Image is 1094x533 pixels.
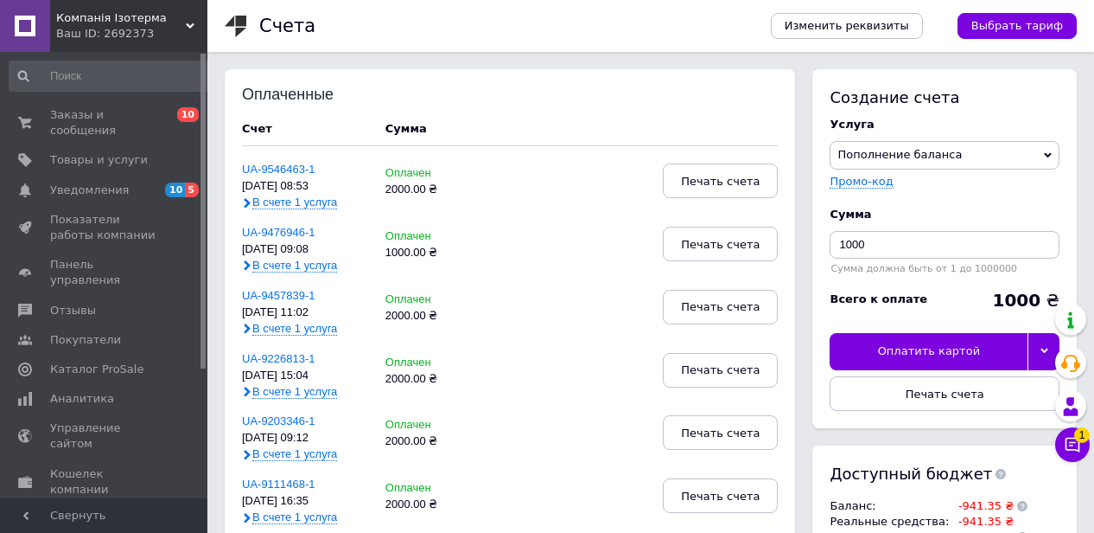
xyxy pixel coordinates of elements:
[681,300,760,313] span: Печать счета
[830,333,1027,369] div: Оплатить картой
[663,353,778,388] button: Печать счета
[177,107,199,122] span: 10
[165,183,185,197] span: 10
[385,498,471,511] div: 2000.00 ₴
[242,414,315,427] a: UA-9203346-1
[185,183,199,197] span: 5
[50,212,160,243] span: Показатели работы компании
[992,290,1040,311] b: 1000
[242,352,315,365] a: UA-9226813-1
[50,421,160,452] span: Управление сайтом
[385,293,471,306] div: Оплачен
[50,332,121,348] span: Покупатели
[242,306,368,319] div: [DATE] 11:02
[242,243,368,256] div: [DATE] 09:08
[50,466,160,498] span: Кошелек компании
[50,362,143,377] span: Каталог ProSale
[1055,427,1090,462] button: Чат с покупателем1
[992,292,1059,309] div: ₴
[252,322,337,336] span: В счете 1 услуга
[681,427,760,440] span: Печать счета
[385,183,471,196] div: 2000.00 ₴
[242,163,315,176] a: UA-9546463-1
[50,303,96,318] span: Отзывы
[949,498,1014,514] td: -941.35 ₴
[663,164,778,198] button: Печать счета
[830,376,1059,411] button: Печать счета
[385,167,471,180] div: Оплачен
[50,107,160,138] span: Заказы и сообщения
[259,16,315,36] h1: Счета
[663,478,778,513] button: Печать счета
[385,373,471,386] div: 2000.00 ₴
[830,514,949,530] td: Реальные средства :
[681,238,760,251] span: Печать счета
[242,432,368,445] div: [DATE] 09:12
[252,259,337,273] span: В счете 1 услуга
[837,148,962,161] span: Пополнение баланса
[50,183,129,198] span: Уведомления
[385,247,471,260] div: 1000.00 ₴
[385,121,427,137] div: Сумма
[385,310,471,323] div: 2000.00 ₴
[830,292,927,307] div: Всего к оплате
[663,415,778,450] button: Печать счета
[252,196,337,209] span: В счете 1 услуга
[50,391,114,407] span: Аналитика
[663,227,778,261] button: Печать счета
[830,231,1059,259] input: Введите сумму
[50,257,160,288] span: Панель управления
[681,363,760,376] span: Печать счета
[242,289,315,302] a: UA-9457839-1
[242,87,355,104] div: Оплаченные
[9,61,211,92] input: Поиск
[830,498,949,514] td: Баланс :
[906,388,984,401] span: Печать счета
[830,263,1059,274] div: Сумма должна быть от 1 до 1000000
[957,13,1077,39] a: Выбрать тариф
[242,180,368,193] div: [DATE] 08:53
[242,369,368,382] div: [DATE] 15:04
[252,385,337,399] span: В счете 1 услуга
[385,356,471,369] div: Оплачен
[949,514,1014,530] td: -941.35 ₴
[252,511,337,524] span: В счете 1 услуга
[242,478,315,491] a: UA-9111468-1
[785,18,909,34] span: Изменить реквизиты
[385,230,471,243] div: Оплачен
[50,152,148,168] span: Товары и услуги
[385,419,471,432] div: Оплачен
[242,226,315,239] a: UA-9476946-1
[242,495,368,508] div: [DATE] 16:35
[830,175,893,188] label: Промо-код
[830,117,1059,132] div: Услуга
[971,18,1063,34] span: Выбрать тариф
[56,26,207,42] div: Ваш ID: 2692373
[252,447,337,461] span: В счете 1 услуга
[663,290,778,324] button: Печать счета
[242,121,368,137] div: Счет
[830,207,1059,222] div: Сумма
[56,10,186,26] span: Компанія Ізотерма
[385,435,471,448] div: 2000.00 ₴
[771,13,923,39] a: Изменить реквизиты
[830,87,1059,108] div: Создание счета
[830,463,992,485] span: Доступный бюджет
[681,490,760,503] span: Печать счета
[385,482,471,495] div: Оплачен
[1074,427,1090,443] span: 1
[681,175,760,188] span: Печать счета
